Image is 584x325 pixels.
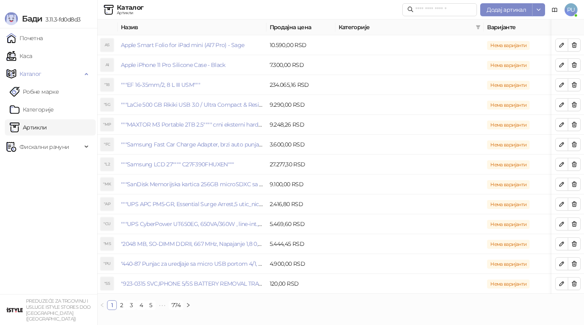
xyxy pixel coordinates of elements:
td: 9.100,00 RSD [266,174,335,194]
div: AI [101,58,114,71]
span: Фискални рачуни [19,139,69,155]
a: Apple Smart Folio for iPad mini (A17 Pro) - Sage [121,41,244,49]
a: 5 [146,301,155,310]
a: Каса [6,48,32,64]
img: Logo [5,12,18,25]
a: Робне марке [10,84,59,100]
div: "MS [101,237,114,250]
td: 27.277,30 RSD [266,155,335,174]
img: Artikli [104,5,114,15]
span: right [186,303,191,308]
td: "2048 MB, SO-DIMM DDRII, 667 MHz, Napajanje 1,8 0,1 V, Latencija CL5" [118,234,266,254]
div: "AP [101,198,114,211]
span: Нема варијанти [487,41,530,50]
th: Назив [118,19,266,35]
td: """LaCie 500 GB Rikiki USB 3.0 / Ultra Compact & Resistant aluminum / USB 3.0 / 2.5""""""" [118,95,266,115]
td: "440-87 Punjac za uredjaje sa micro USB portom 4/1, Stand." [118,254,266,274]
img: 64x64-companyLogo-77b92cf4-9946-4f36-9751-bf7bb5fd2c7d.png [6,302,23,318]
li: 2 [117,300,127,310]
a: """UPS APC PM5-GR, Essential Surge Arrest,5 utic_nica""" [121,200,268,208]
th: Продајна цена [266,19,335,35]
span: Нема варијанти [487,121,530,129]
a: "440-87 Punjac za uredjaje sa micro USB portom 4/1, Stand." [121,260,276,267]
div: "MK [101,178,114,191]
div: Артикли [117,11,144,15]
div: "FC [101,138,114,151]
div: "18 [101,78,114,91]
div: "MP [101,118,114,131]
td: """UPS APC PM5-GR, Essential Surge Arrest,5 utic_nica""" [118,194,266,214]
a: Apple iPhone 11 Pro Silicone Case - Black [121,61,225,69]
td: 5.444,45 RSD [266,234,335,254]
a: 1 [107,301,116,310]
td: 10.590,00 RSD [266,35,335,55]
li: Претходна страна [97,300,107,310]
a: """EF 16-35mm/2, 8 L III USM""" [121,81,200,88]
td: 120,00 RSD [266,274,335,294]
td: Apple iPhone 11 Pro Silicone Case - Black [118,55,266,75]
td: 7.300,00 RSD [266,55,335,75]
td: 234.065,16 RSD [266,75,335,95]
li: 774 [169,300,183,310]
td: """Samsung LCD 27"""" C27F390FHUXEN""" [118,155,266,174]
a: Категорије [10,101,54,118]
a: """Samsung Fast Car Charge Adapter, brzi auto punja_, boja crna""" [121,141,294,148]
span: 3.11.3-fd0d8d3 [42,16,80,23]
li: 1 [107,300,117,310]
td: 4.900,00 RSD [266,254,335,274]
span: PU [565,3,578,16]
td: 5.469,60 RSD [266,214,335,234]
span: left [100,303,105,308]
li: Следећих 5 Страна [156,300,169,310]
td: Apple Smart Folio for iPad mini (A17 Pro) - Sage [118,35,266,55]
div: "PU [101,257,114,270]
span: Бади [22,14,42,24]
span: filter [476,25,481,30]
div: Каталог [117,4,144,11]
a: "923-0315 SVC,IPHONE 5/5S BATTERY REMOVAL TRAY Držač za iPhone sa kojim se otvara display [121,280,372,287]
li: 3 [127,300,136,310]
td: """MAXTOR M3 Portable 2TB 2.5"""" crni eksterni hard disk HX-M201TCB/GM""" [118,115,266,135]
td: 3.600,00 RSD [266,135,335,155]
td: 9.290,00 RSD [266,95,335,115]
span: filter [474,21,482,33]
li: 5 [146,300,156,310]
span: Нема варијанти [487,160,530,169]
div: "L2 [101,158,114,171]
td: """UPS CyberPower UT650EG, 650VA/360W , line-int., s_uko, desktop""" [118,214,266,234]
a: 4 [137,301,146,310]
span: Нема варијанти [487,220,530,229]
button: Додај артикал [480,3,532,16]
small: PREDUZEĆE ZA TRGOVINU I USLUGE ISTYLE STORES DOO [GEOGRAPHIC_DATA] ([GEOGRAPHIC_DATA]) [26,298,91,322]
span: Нема варијанти [487,280,530,288]
td: 2.416,80 RSD [266,194,335,214]
a: """Samsung LCD 27"""" C27F390FHUXEN""" [121,161,234,168]
span: Нема варијанти [487,101,530,110]
button: right [183,300,193,310]
div: "S5 [101,277,114,290]
td: """EF 16-35mm/2, 8 L III USM""" [118,75,266,95]
div: "5G [101,98,114,111]
a: 2 [117,301,126,310]
div: AS [101,39,114,52]
li: 4 [136,300,146,310]
a: """MAXTOR M3 Portable 2TB 2.5"""" crni eksterni hard disk HX-M201TCB/GM""" [121,121,322,128]
div: "CU [101,217,114,230]
button: left [97,300,107,310]
td: "923-0315 SVC,IPHONE 5/5S BATTERY REMOVAL TRAY Držač za iPhone sa kojim se otvara display [118,274,266,294]
a: 3 [127,301,136,310]
a: 774 [169,301,183,310]
td: 9.248,26 RSD [266,115,335,135]
span: Нема варијанти [487,81,530,90]
span: Нема варијанти [487,260,530,269]
span: Нема варијанти [487,61,530,70]
a: """UPS CyberPower UT650EG, 650VA/360W , line-int., s_uko, desktop""" [121,220,304,228]
a: """LaCie 500 GB Rikiki USB 3.0 / Ultra Compact & Resistant aluminum / USB 3.0 / 2.5""""""" [121,101,352,108]
td: """Samsung Fast Car Charge Adapter, brzi auto punja_, boja crna""" [118,135,266,155]
li: Следећа страна [183,300,193,310]
a: "2048 MB, SO-DIMM DDRII, 667 MHz, Napajanje 1,8 0,1 V, Latencija CL5" [121,240,303,248]
td: """SanDisk Memorijska kartica 256GB microSDXC sa SD adapterom SDSQXA1-256G-GN6MA - Extreme PLUS, ... [118,174,266,194]
span: Нема варијанти [487,180,530,189]
a: Почетна [6,30,43,46]
span: Нема варијанти [487,200,530,209]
